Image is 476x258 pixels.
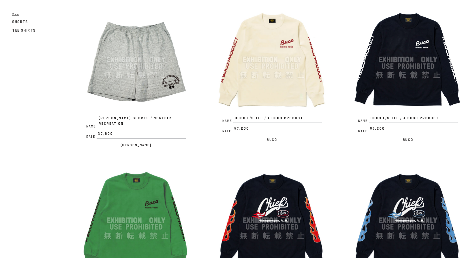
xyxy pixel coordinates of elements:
span: ¥7,200 [233,126,322,133]
span: [PERSON_NAME] SHORTS / NORFOLK RECREATION [97,116,186,128]
a: JOE MCCOY SHORTS / NORFOLK RECREATION Name[PERSON_NAME] SHORTS / NORFOLK RECREATION Rate¥7,800 [P... [80,4,192,148]
span: Name [358,119,369,123]
span: Name [222,119,233,123]
a: Shorts [12,18,28,26]
span: All [12,11,19,16]
p: Buco [216,136,328,143]
a: BUCO L/S TEE / A BUCO PRODUCT NameBUCO L/S TEE / A BUCO PRODUCT Rate¥7,200 Buco [216,4,328,143]
span: Shorts [12,20,28,24]
span: Rate [358,130,368,133]
img: BUCO L/S TEE / A BUCO PRODUCT [216,4,328,116]
span: ¥7,800 [97,131,186,138]
a: Tee Shirts [12,27,36,34]
span: BUCO L/S TEE / A BUCO PRODUCT [233,116,322,123]
p: [PERSON_NAME] [80,141,192,149]
span: Name [86,125,97,128]
img: BUCO L/S TEE / A BUCO PRODUCT [352,4,464,116]
p: Buco [352,136,464,143]
span: BUCO L/S TEE / A BUCO PRODUCT [369,116,458,123]
span: ¥7,200 [368,126,458,133]
span: Rate [86,135,97,138]
img: JOE MCCOY SHORTS / NORFOLK RECREATION [80,4,192,116]
a: All [12,10,19,17]
span: Tee Shirts [12,28,36,33]
span: Rate [222,130,233,133]
a: BUCO L/S TEE / A BUCO PRODUCT NameBUCO L/S TEE / A BUCO PRODUCT Rate¥7,200 Buco [352,4,464,143]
